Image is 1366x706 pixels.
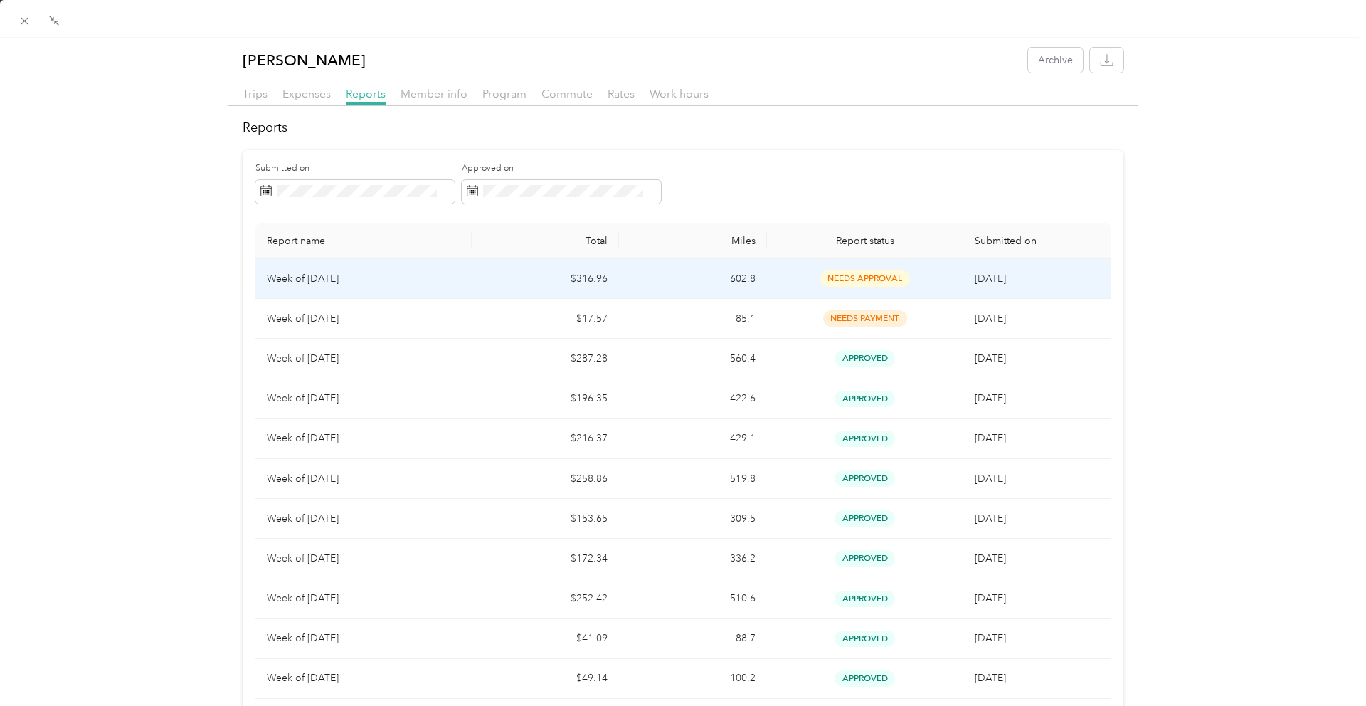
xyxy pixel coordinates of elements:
[820,270,910,287] span: needs approval
[472,419,619,459] td: $216.37
[346,87,386,100] span: Reports
[975,473,1006,485] span: [DATE]
[619,659,766,699] td: 100.2
[835,391,895,407] span: approved
[267,311,460,327] p: Week of [DATE]
[1286,626,1366,706] iframe: Everlance-gr Chat Button Frame
[835,470,895,487] span: approved
[267,631,460,646] p: Week of [DATE]
[282,87,331,100] span: Expenses
[835,431,895,447] span: approved
[1028,48,1083,73] button: Archive
[472,499,619,539] td: $153.65
[835,631,895,647] span: approved
[975,312,1006,325] span: [DATE]
[255,223,472,259] th: Report name
[975,592,1006,604] span: [DATE]
[401,87,467,100] span: Member info
[835,350,895,367] span: approved
[975,352,1006,364] span: [DATE]
[243,87,268,100] span: Trips
[619,499,766,539] td: 309.5
[267,351,460,367] p: Week of [DATE]
[619,619,766,659] td: 88.7
[619,579,766,619] td: 510.6
[619,339,766,379] td: 560.4
[472,299,619,339] td: $17.57
[267,670,460,686] p: Week of [DATE]
[482,87,526,100] span: Program
[975,632,1006,644] span: [DATE]
[267,551,460,567] p: Week of [DATE]
[472,459,619,499] td: $258.86
[619,539,766,579] td: 336.2
[267,271,460,287] p: Week of [DATE]
[472,579,619,619] td: $252.42
[975,392,1006,404] span: [DATE]
[541,87,593,100] span: Commute
[267,591,460,606] p: Week of [DATE]
[608,87,635,100] span: Rates
[630,235,755,247] div: Miles
[975,273,1006,285] span: [DATE]
[835,591,895,607] span: approved
[243,48,366,73] p: [PERSON_NAME]
[462,162,661,175] label: Approved on
[650,87,709,100] span: Work hours
[975,672,1006,684] span: [DATE]
[267,391,460,406] p: Week of [DATE]
[619,299,766,339] td: 85.1
[267,511,460,527] p: Week of [DATE]
[472,659,619,699] td: $49.14
[619,379,766,419] td: 422.6
[472,379,619,419] td: $196.35
[472,259,619,299] td: $316.96
[243,118,1123,137] h2: Reports
[963,223,1111,259] th: Submitted on
[778,235,953,247] span: Report status
[619,419,766,459] td: 429.1
[472,339,619,379] td: $287.28
[483,235,608,247] div: Total
[267,471,460,487] p: Week of [DATE]
[267,431,460,446] p: Week of [DATE]
[619,259,766,299] td: 602.8
[835,670,895,687] span: approved
[975,432,1006,444] span: [DATE]
[472,539,619,579] td: $172.34
[619,459,766,499] td: 519.8
[835,510,895,527] span: approved
[255,162,455,175] label: Submitted on
[835,550,895,567] span: approved
[823,310,907,327] span: needs payment
[975,552,1006,564] span: [DATE]
[472,619,619,659] td: $41.09
[975,512,1006,525] span: [DATE]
